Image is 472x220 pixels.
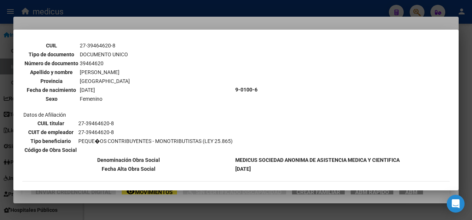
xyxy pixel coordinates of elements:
[235,87,258,93] b: 9-0100-6
[23,24,234,155] td: Datos personales Datos de Afiliación
[79,77,130,85] td: [GEOGRAPHIC_DATA]
[447,195,465,213] div: Open Intercom Messenger
[24,41,79,50] th: CUIL
[235,166,251,172] b: [DATE]
[24,137,77,145] th: Tipo beneficiario
[24,95,79,103] th: Sexo
[78,119,233,127] td: 27-39464620-8
[78,137,233,145] td: PEQUE�OS CONTRIBUYENTES - MONOTRIBUTISTAS (LEY 25.865)
[79,50,130,59] td: DOCUMENTO UNICO
[235,157,400,163] b: MEDICUS SOCIEDAD ANONIMA DE ASISTENCIA MEDICA Y CIENTIFICA
[79,95,130,103] td: Femenino
[79,68,130,76] td: [PERSON_NAME]
[24,146,77,154] th: Código de Obra Social
[24,128,77,136] th: CUIT de empleador
[79,41,130,50] td: 27-39464620-8
[23,156,234,164] th: Denominación Obra Social
[24,119,77,127] th: CUIL titular
[24,68,79,76] th: Apellido y nombre
[23,165,234,173] th: Fecha Alta Obra Social
[24,50,79,59] th: Tipo de documento
[24,77,79,85] th: Provincia
[24,59,79,67] th: Número de documento
[79,86,130,94] td: [DATE]
[24,86,79,94] th: Fecha de nacimiento
[78,128,233,136] td: 27-39464620-8
[79,59,130,67] td: 39464620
